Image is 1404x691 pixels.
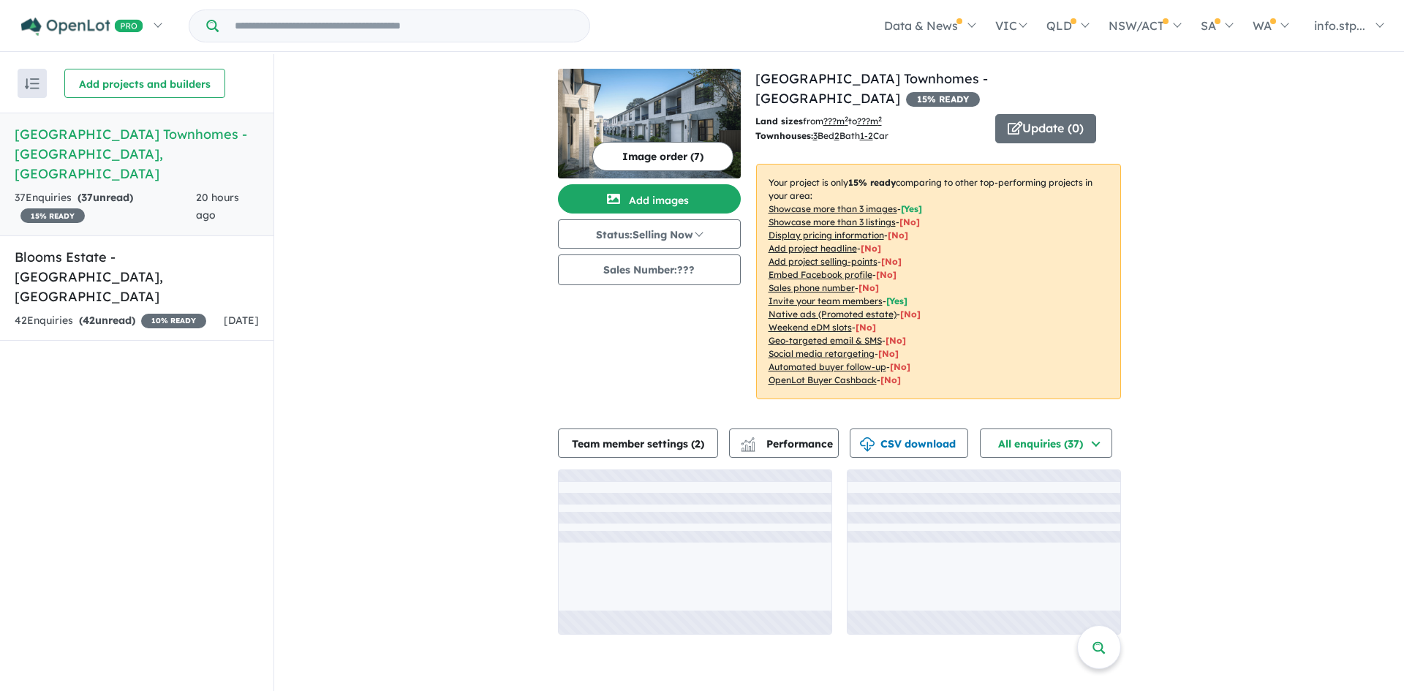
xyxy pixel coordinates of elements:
[995,114,1096,143] button: Update (0)
[592,142,733,171] button: Image order (7)
[25,78,39,89] img: sort.svg
[83,314,95,327] span: 42
[769,374,877,385] u: OpenLot Buyer Cashback
[980,428,1112,458] button: All enquiries (37)
[756,164,1121,399] p: Your project is only comparing to other top-performing projects in your area: - - - - - - - - - -...
[856,322,876,333] span: [No]
[15,247,259,306] h5: Blooms Estate - [GEOGRAPHIC_DATA] , [GEOGRAPHIC_DATA]
[848,177,896,188] b: 15 % ready
[888,230,908,241] span: [ No ]
[15,312,206,330] div: 42 Enquir ies
[558,254,741,285] button: Sales Number:???
[858,282,879,293] span: [ No ]
[850,428,968,458] button: CSV download
[769,335,882,346] u: Geo-targeted email & SMS
[755,70,988,107] a: [GEOGRAPHIC_DATA] Townhomes - [GEOGRAPHIC_DATA]
[78,191,133,204] strong: ( unread)
[769,230,884,241] u: Display pricing information
[79,314,135,327] strong: ( unread)
[881,256,902,267] span: [ No ]
[886,295,907,306] span: [ Yes ]
[743,437,833,450] span: Performance
[769,282,855,293] u: Sales phone number
[755,130,813,141] b: Townhouses:
[21,18,143,36] img: Openlot PRO Logo White
[769,322,852,333] u: Weekend eDM slots
[196,191,239,222] span: 20 hours ago
[558,219,741,249] button: Status:Selling Now
[64,69,225,98] button: Add projects and builders
[755,114,984,129] p: from
[860,130,873,141] u: 1-2
[813,130,818,141] u: 3
[900,309,921,320] span: [No]
[769,203,897,214] u: Showcase more than 3 images
[741,442,755,451] img: bar-chart.svg
[141,314,206,328] span: 10 % READY
[15,124,259,184] h5: [GEOGRAPHIC_DATA] Townhomes - [GEOGRAPHIC_DATA] , [GEOGRAPHIC_DATA]
[222,10,586,42] input: Try estate name, suburb, builder or developer
[769,309,897,320] u: Native ads (Promoted estate)
[834,130,839,141] u: 2
[755,116,803,127] b: Land sizes
[860,437,875,452] img: download icon
[845,115,848,123] sup: 2
[729,428,839,458] button: Performance
[741,437,754,445] img: line-chart.svg
[81,191,93,204] span: 37
[769,361,886,372] u: Automated buyer follow-up
[558,69,741,178] img: Allenby Gardens Townhomes - Allenby Gardens
[769,256,877,267] u: Add project selling-points
[878,115,882,123] sup: 2
[1314,18,1365,33] span: info.stp...
[769,269,872,280] u: Embed Facebook profile
[695,437,701,450] span: 2
[906,92,980,107] span: 15 % READY
[880,374,901,385] span: [No]
[899,216,920,227] span: [ No ]
[558,428,718,458] button: Team member settings (2)
[823,116,848,127] u: ??? m
[15,189,196,224] div: 37 Enquir ies
[769,348,875,359] u: Social media retargeting
[769,295,883,306] u: Invite your team members
[876,269,897,280] span: [ No ]
[769,216,896,227] u: Showcase more than 3 listings
[861,243,881,254] span: [ No ]
[857,116,882,127] u: ???m
[20,208,85,223] span: 15 % READY
[769,243,857,254] u: Add project headline
[558,184,741,214] button: Add images
[886,335,906,346] span: [No]
[848,116,882,127] span: to
[878,348,899,359] span: [No]
[890,361,910,372] span: [No]
[755,129,984,143] p: Bed Bath Car
[901,203,922,214] span: [ Yes ]
[224,314,259,327] span: [DATE]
